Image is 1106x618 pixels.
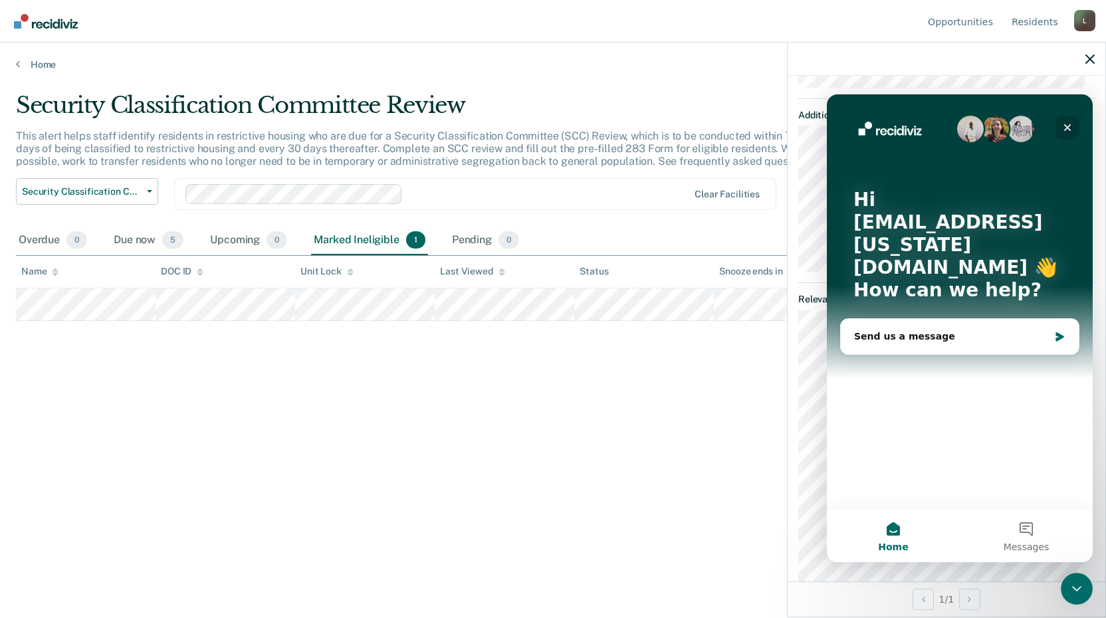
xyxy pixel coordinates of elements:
a: Home [16,58,1090,70]
button: Next Opportunity [959,589,980,610]
div: Upcoming [207,226,290,255]
dt: Relevant Contact Notes [798,294,1095,305]
button: Previous Opportunity [913,589,934,610]
p: This alert helps staff identify residents in restrictive housing who are due for a Security Class... [16,130,837,167]
div: Marked Ineligible [311,226,428,255]
span: 0 [66,231,87,249]
div: 1 / 1 [788,581,1105,617]
div: Unit Lock [300,266,354,277]
div: Clear facilities [695,189,760,200]
span: 0 [498,231,519,249]
div: L [1074,10,1095,31]
div: DOC ID [161,266,203,277]
iframe: Intercom live chat [827,94,1093,562]
span: 0 [267,231,287,249]
iframe: Intercom live chat [1061,573,1093,605]
div: Due now [111,226,186,255]
div: Security Classification Committee Review [16,92,845,130]
img: Recidiviz [14,14,78,29]
span: Security Classification Committee Review [22,186,142,197]
div: Status [580,266,608,277]
button: Profile dropdown button [1074,10,1095,31]
div: Pending [449,226,522,255]
div: Last Viewed [440,266,504,277]
div: Name [21,266,58,277]
span: 1 [406,231,425,249]
dt: Additional Details [798,110,1095,121]
div: Overdue [16,226,90,255]
div: Snooze ends in [719,266,794,277]
span: 5 [162,231,183,249]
